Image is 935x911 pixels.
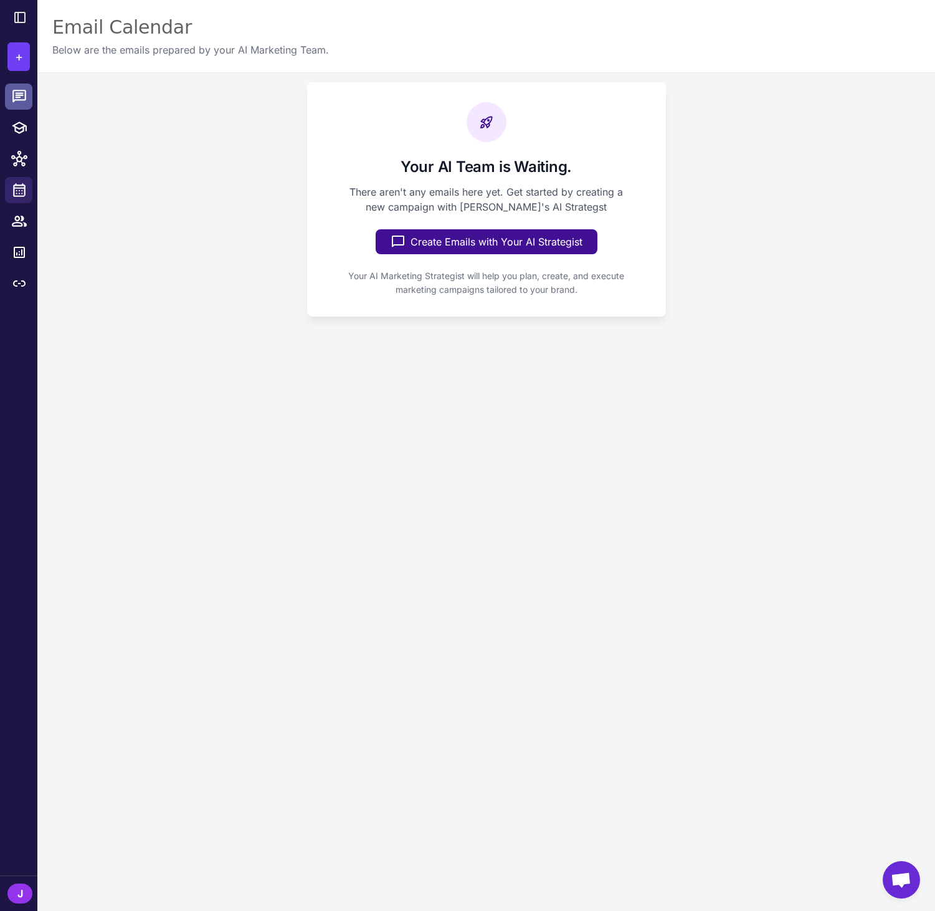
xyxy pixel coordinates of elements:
p: Your AI Marketing Strategist will help you plan, create, and execute marketing campaigns tailored... [327,269,646,297]
button: Create Emails with Your AI Strategist [376,229,597,254]
button: + [7,42,30,71]
p: There aren't any emails here yet. Get started by creating a new campaign with [PERSON_NAME]'s AI ... [347,184,626,214]
span: + [15,47,23,66]
div: Email Calendar [52,15,329,40]
p: Below are the emails prepared by your AI Marketing Team. [52,42,329,57]
h2: Your AI Team is Waiting. [347,157,626,177]
div: J [7,884,32,904]
a: Open chat [883,861,920,899]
